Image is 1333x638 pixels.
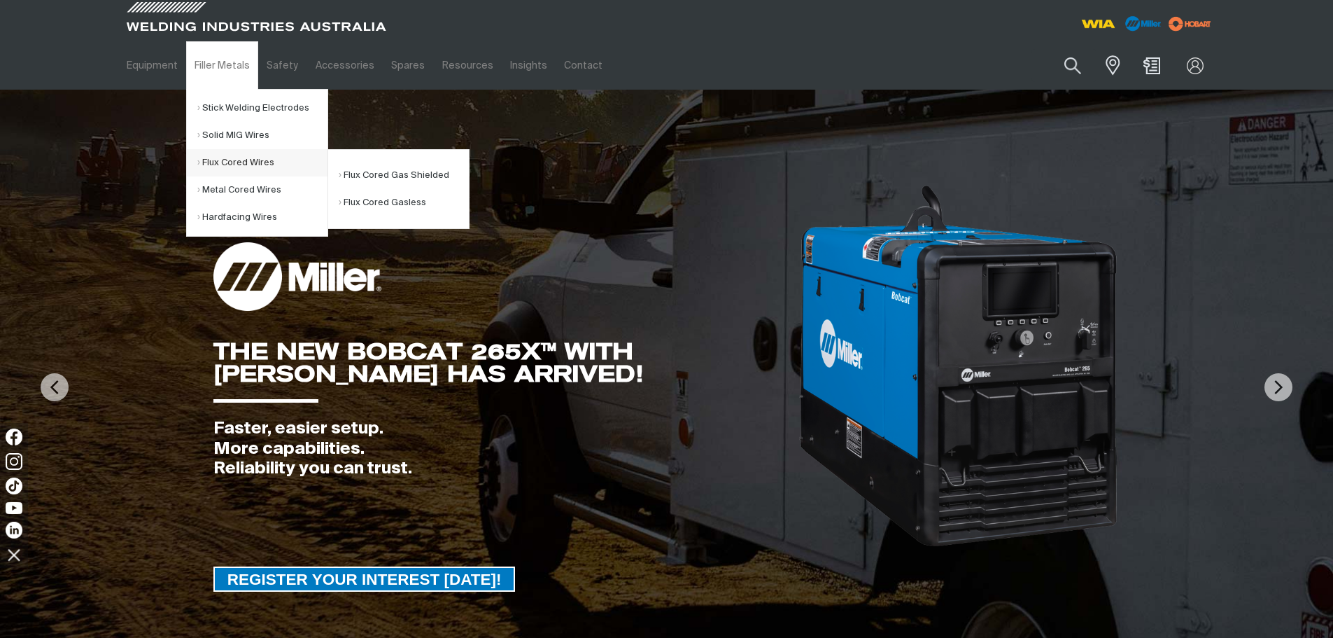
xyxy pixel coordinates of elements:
[383,41,433,90] a: Spares
[327,149,470,229] ul: Flux Cored Wires Submenu
[1164,13,1215,34] img: miller
[502,41,556,90] a: Insights
[6,429,22,445] img: Facebook
[41,373,69,401] img: PrevArrow
[197,95,327,122] a: Stick Welding Electrodes
[215,567,514,592] span: REGISTER YOUR INTEREST [DATE]!
[1049,49,1096,82] button: Search products
[339,162,469,189] a: Flux Cored Gas Shielded
[6,453,22,470] img: Instagram
[1141,57,1163,74] a: Shopping cart (0 product(s))
[186,89,328,237] ul: Filler Metals Submenu
[213,419,798,479] div: Faster, easier setup. More capabilities. Reliability you can trust.
[2,543,26,567] img: hide socials
[197,149,327,176] a: Flux Cored Wires
[1264,373,1292,401] img: NextArrow
[307,41,383,90] a: Accessories
[197,204,327,231] a: Hardfacing Wires
[258,41,306,90] a: Safety
[6,522,22,539] img: LinkedIn
[118,41,941,90] nav: Main
[6,502,22,514] img: YouTube
[1031,49,1096,82] input: Product name or item number...
[213,340,798,385] div: THE NEW BOBCAT 265X™ WITH [PERSON_NAME] HAS ARRIVED!
[433,41,501,90] a: Resources
[186,41,258,90] a: Filler Metals
[197,176,327,204] a: Metal Cored Wires
[197,122,327,149] a: Solid MIG Wires
[6,478,22,494] img: TikTok
[118,41,186,90] a: Equipment
[213,567,516,592] a: REGISTER YOUR INTEREST TODAY!
[339,189,469,216] a: Flux Cored Gasless
[556,41,611,90] a: Contact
